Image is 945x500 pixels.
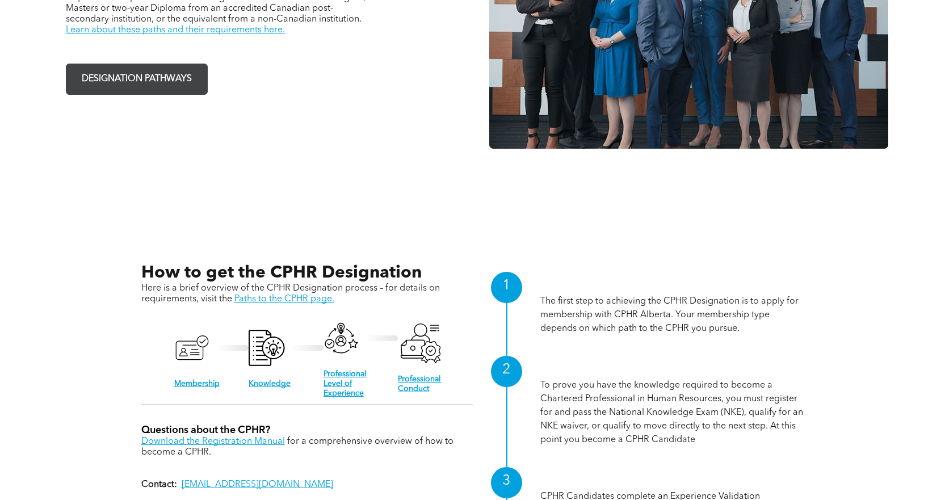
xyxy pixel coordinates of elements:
[540,361,804,379] h1: Knowledge
[66,64,208,95] a: DESIGNATION PATHWAYS
[324,370,367,397] a: Professional Level of Experience
[249,380,291,388] a: Knowledge
[540,472,804,490] h1: Professional Level of Experience
[491,272,522,303] div: 1
[234,295,334,304] a: Paths to the CPHR page.
[78,68,196,90] span: DESIGNATION PATHWAYS
[491,467,522,498] div: 3
[174,380,220,388] a: Membership
[540,277,804,295] h1: Membership
[141,284,440,304] span: Here is a brief overview of the CPHR Designation process – for details on requirements, visit the
[141,425,270,435] span: Questions about the CPHR?
[540,295,804,335] p: The first step to achieving the CPHR Designation is to apply for membership with CPHR Alberta. Yo...
[182,480,333,489] a: [EMAIL_ADDRESS][DOMAIN_NAME]
[141,264,422,281] span: How to get the CPHR Designation
[491,356,522,387] div: 2
[141,437,453,457] span: for a comprehensive overview of how to become a CPHR.
[66,26,285,35] a: Learn about these paths and their requirements here.
[141,437,285,446] a: Download the Registration Manual
[398,375,441,393] a: Professional Conduct
[141,480,177,489] strong: Contact:
[540,379,804,447] p: To prove you have the knowledge required to become a Chartered Professional in Human Resources, y...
